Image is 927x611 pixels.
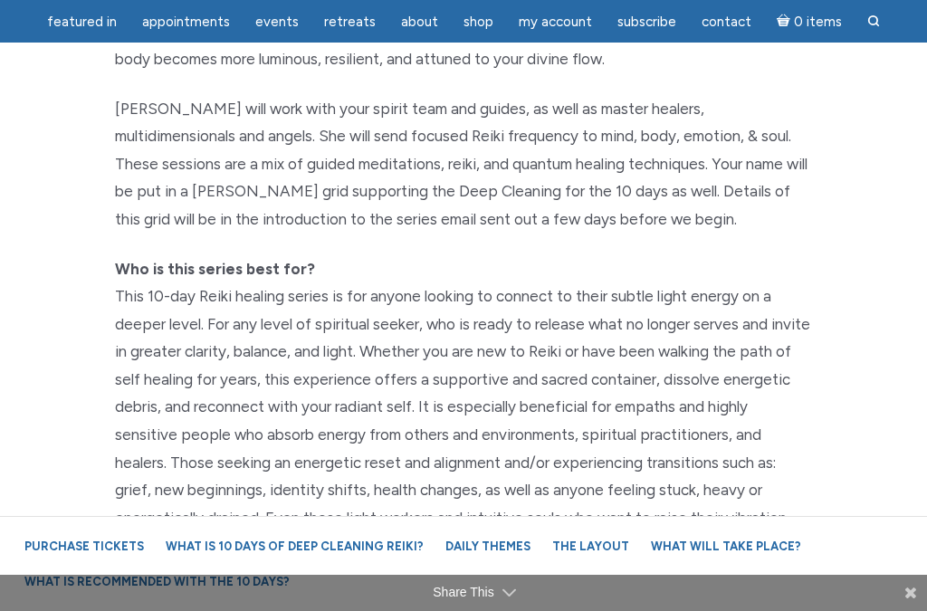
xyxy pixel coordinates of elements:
p: [PERSON_NAME] will work with your spirit team and guides, as well as master healers, multidimensi... [115,95,812,234]
span: Retreats [324,14,376,30]
span: Appointments [142,14,230,30]
p: This 10-day Reiki healing series is for anyone looking to connect to their subtle light energy on... [115,255,812,560]
span: featured in [47,14,117,30]
a: What is recommended with the 10 Days? [15,566,299,597]
span: My Account [519,14,592,30]
a: Shop [453,5,504,40]
a: Purchase Tickets [15,530,153,562]
a: featured in [36,5,128,40]
span: Shop [463,14,493,30]
a: Retreats [313,5,387,40]
a: Subscribe [607,5,687,40]
span: Subscribe [617,14,676,30]
a: What will take place? [642,530,810,562]
i: Cart [777,14,794,30]
span: Contact [702,14,751,30]
a: Events [244,5,310,40]
a: My Account [508,5,603,40]
a: The Layout [543,530,638,562]
a: About [390,5,449,40]
a: Daily Themes [436,530,540,562]
span: About [401,14,438,30]
a: Contact [691,5,762,40]
span: Events [255,14,299,30]
strong: Who is this series best for? [115,260,315,278]
a: Cart0 items [766,3,853,40]
a: What is 10 Days of Deep Cleaning Reiki? [157,530,433,562]
span: 0 items [794,15,842,29]
a: Appointments [131,5,241,40]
